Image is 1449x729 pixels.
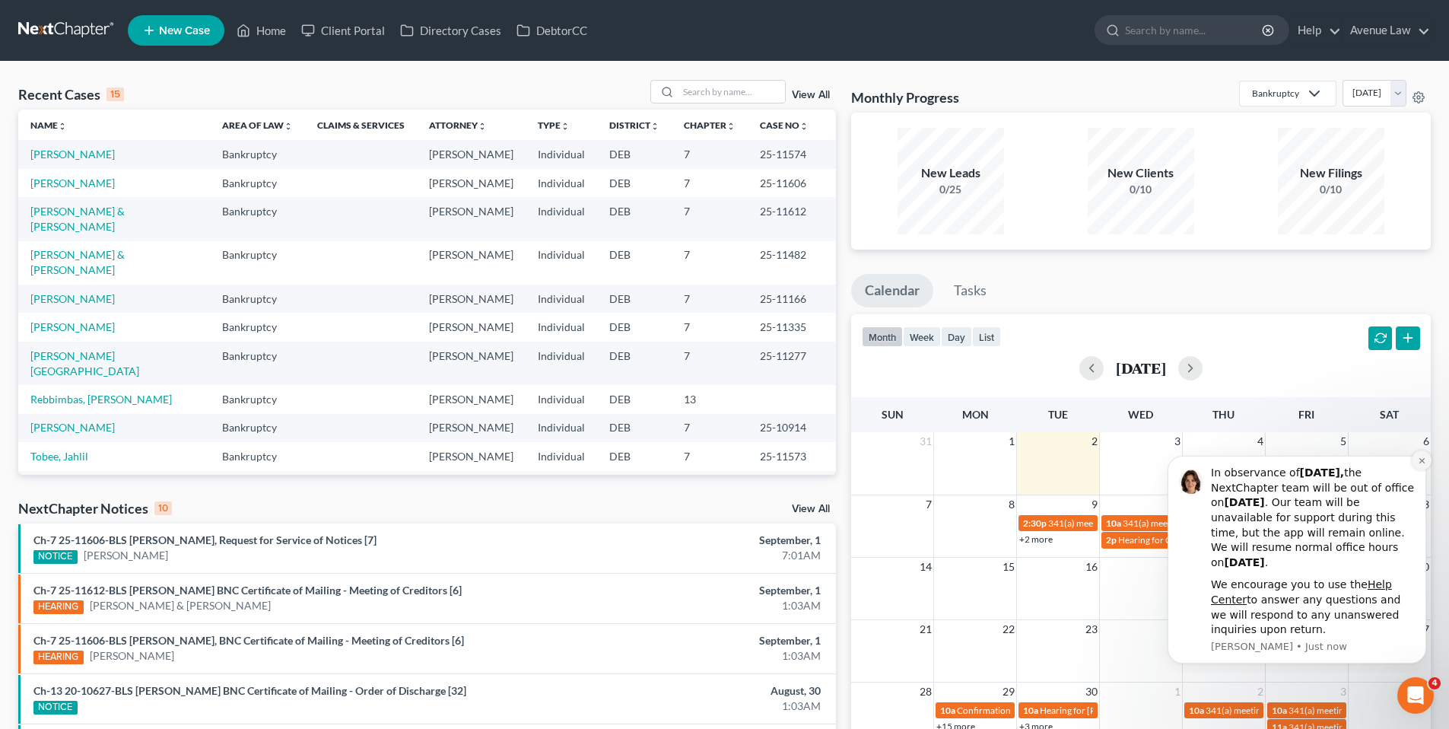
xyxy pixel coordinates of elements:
[1019,533,1053,545] a: +2 more
[30,393,172,406] a: Rebbimbas, [PERSON_NAME]
[1084,558,1099,576] span: 16
[1128,408,1153,421] span: Wed
[672,442,748,470] td: 7
[294,17,392,44] a: Client Portal
[799,122,809,131] i: unfold_more
[417,442,526,470] td: [PERSON_NAME]
[417,313,526,341] td: [PERSON_NAME]
[154,501,172,515] div: 10
[417,140,526,168] td: [PERSON_NAME]
[568,648,821,664] div: 1:03AM
[30,248,125,276] a: [PERSON_NAME] & [PERSON_NAME]
[417,285,526,313] td: [PERSON_NAME]
[30,349,139,377] a: [PERSON_NAME][GEOGRAPHIC_DATA]
[1339,432,1348,450] span: 5
[672,169,748,197] td: 7
[526,140,597,168] td: Individual
[210,385,305,413] td: Bankruptcy
[210,342,305,385] td: Bankruptcy
[18,85,124,103] div: Recent Cases
[33,651,84,664] div: HEARING
[30,450,88,463] a: Tobee, Jahlil
[748,342,836,385] td: 25-11277
[526,241,597,285] td: Individual
[672,342,748,385] td: 7
[58,122,67,131] i: unfold_more
[526,414,597,442] td: Individual
[597,342,672,385] td: DEB
[284,122,293,131] i: unfold_more
[1048,517,1276,529] span: 341(a) meeting for [PERSON_NAME] & [PERSON_NAME]
[33,533,377,546] a: Ch-7 25-11606-BLS [PERSON_NAME], Request for Service of Notices [7]
[1084,683,1099,701] span: 30
[106,88,124,101] div: 15
[417,414,526,442] td: [PERSON_NAME]
[526,197,597,240] td: Individual
[1007,495,1016,514] span: 8
[962,408,989,421] span: Mon
[748,285,836,313] td: 25-11166
[862,326,903,347] button: month
[650,122,659,131] i: unfold_more
[918,558,933,576] span: 14
[90,648,174,664] a: [PERSON_NAME]
[1088,164,1194,182] div: New Clients
[417,342,526,385] td: [PERSON_NAME]
[1090,432,1099,450] span: 2
[1298,408,1314,421] span: Fri
[210,313,305,341] td: Bankruptcy
[597,241,672,285] td: DEB
[1001,620,1016,638] span: 22
[1001,558,1016,576] span: 15
[1189,705,1204,716] span: 10a
[918,620,933,638] span: 21
[748,169,836,197] td: 25-11606
[748,471,836,514] td: 1:20-bk-10627
[1090,495,1099,514] span: 9
[1048,408,1068,421] span: Tue
[30,119,67,131] a: Nameunfold_more
[417,241,526,285] td: [PERSON_NAME]
[1173,683,1182,701] span: 1
[957,705,1212,716] span: Confirmation Hearing for [PERSON_NAME] & [PERSON_NAME]
[1428,677,1441,689] span: 4
[748,442,836,470] td: 25-11573
[1173,432,1182,450] span: 3
[940,705,955,716] span: 10a
[597,385,672,413] td: DEB
[1206,705,1352,716] span: 341(a) meeting for [PERSON_NAME]
[918,683,933,701] span: 28
[417,197,526,240] td: [PERSON_NAME]
[597,285,672,313] td: DEB
[210,414,305,442] td: Bankruptcy
[210,471,305,514] td: Bankruptcy
[672,241,748,285] td: 7
[1125,16,1264,44] input: Search by name...
[1278,182,1384,197] div: 0/10
[429,119,487,131] a: Attorneyunfold_more
[159,25,210,37] span: New Case
[1007,432,1016,450] span: 1
[851,274,933,307] a: Calendar
[882,408,904,421] span: Sun
[33,584,462,597] a: Ch-7 25-11612-BLS [PERSON_NAME] BNC Certificate of Mailing - Meeting of Creditors [6]
[568,699,821,714] div: 1:03AM
[478,122,487,131] i: unfold_more
[1106,534,1117,546] span: 2p
[417,385,526,413] td: [PERSON_NAME]
[18,499,172,517] div: NextChapter Notices
[538,119,570,131] a: Typeunfold_more
[1339,683,1348,701] span: 3
[972,326,1001,347] button: list
[940,274,1000,307] a: Tasks
[1001,683,1016,701] span: 29
[210,197,305,240] td: Bankruptcy
[210,169,305,197] td: Bankruptcy
[305,110,417,140] th: Claims & Services
[417,169,526,197] td: [PERSON_NAME]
